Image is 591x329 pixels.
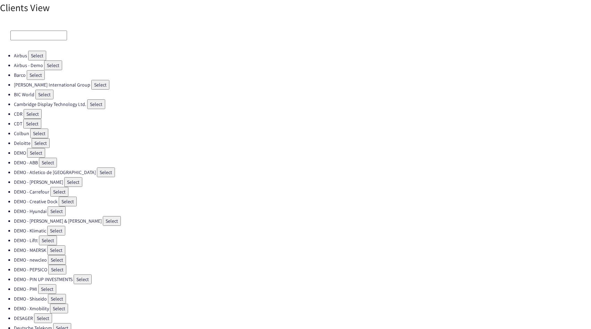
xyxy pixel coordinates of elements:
[103,216,121,226] button: Select
[50,304,68,313] button: Select
[28,51,46,60] button: Select
[14,129,591,138] li: Colbun
[14,119,591,129] li: CDT
[14,206,591,216] li: DEMO - Hyundai
[14,60,591,70] li: Airbus - Demo
[64,177,82,187] button: Select
[14,99,591,109] li: Cambridge Display Technology Ltd.
[39,236,57,245] button: Select
[14,109,591,119] li: CDR
[14,284,591,294] li: DEMO - PMI
[14,138,591,148] li: Deloitte
[556,296,591,329] iframe: Chat Widget
[48,265,66,274] button: Select
[38,284,56,294] button: Select
[14,304,591,313] li: DEMO - Xmobility
[39,158,57,167] button: Select
[14,197,591,206] li: DEMO - Creative Dock
[44,60,62,70] button: Select
[14,216,591,226] li: DEMO - [PERSON_NAME] & [PERSON_NAME]
[14,313,591,323] li: DESAGER
[24,109,42,119] button: Select
[14,245,591,255] li: DEMO - MAERSK
[30,129,48,138] button: Select
[87,99,105,109] button: Select
[47,226,65,236] button: Select
[14,70,591,80] li: Barco
[14,167,591,177] li: DEMO - Atletico de [GEOGRAPHIC_DATA]
[14,226,591,236] li: DEMO - Klimatic
[14,177,591,187] li: DEMO - [PERSON_NAME]
[97,167,115,177] button: Select
[14,80,591,90] li: [PERSON_NAME] International Group
[35,90,53,99] button: Select
[14,158,591,167] li: DEMO - ABB
[27,148,45,158] button: Select
[14,265,591,274] li: DEMO - PEPSICO
[14,90,591,99] li: BIC World
[14,294,591,304] li: DEMO - Shiseido
[50,187,68,197] button: Select
[14,255,591,265] li: DEMO - newcleo
[14,148,591,158] li: DEMO
[59,197,77,206] button: Select
[14,51,591,60] li: Airbus
[23,119,41,129] button: Select
[27,70,45,80] button: Select
[34,313,52,323] button: Select
[91,80,109,90] button: Select
[32,138,50,148] button: Select
[47,245,65,255] button: Select
[48,294,66,304] button: Select
[556,296,591,329] div: Widget de chat
[14,187,591,197] li: DEMO - Carrefour
[48,206,66,216] button: Select
[74,274,92,284] button: Select
[14,236,591,245] li: DEMO - Liftt
[48,255,66,265] button: Select
[14,274,591,284] li: DEMO - PIN UP INVESTMENTS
